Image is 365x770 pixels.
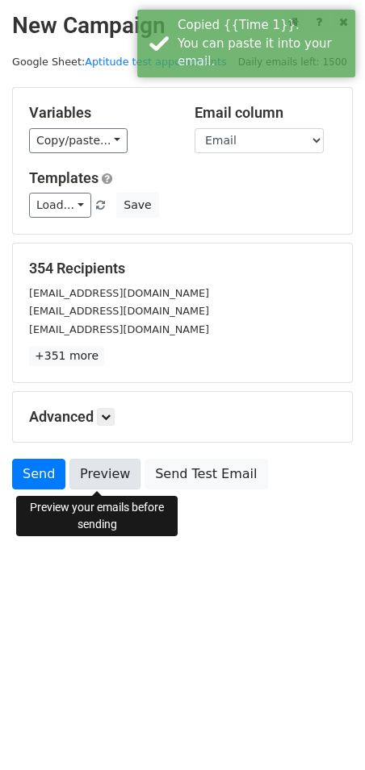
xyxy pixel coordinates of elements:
[12,56,227,68] small: Google Sheet:
[116,193,158,218] button: Save
[16,496,178,536] div: Preview your emails before sending
[145,459,267,489] a: Send Test Email
[29,128,128,153] a: Copy/paste...
[29,323,209,335] small: [EMAIL_ADDRESS][DOMAIN_NAME]
[85,56,226,68] a: Aptitude test appointments
[12,459,65,489] a: Send
[195,104,336,122] h5: Email column
[29,169,99,186] a: Templates
[29,260,336,277] h5: 354 Recipients
[29,346,104,366] a: +351 more
[29,408,336,426] h5: Advanced
[29,104,170,122] h5: Variables
[284,693,365,770] iframe: Chat Widget
[29,193,91,218] a: Load...
[29,305,209,317] small: [EMAIL_ADDRESS][DOMAIN_NAME]
[12,12,353,40] h2: New Campaign
[69,459,141,489] a: Preview
[178,16,349,71] div: Copied {{Time 1}}. You can paste it into your email.
[29,287,209,299] small: [EMAIL_ADDRESS][DOMAIN_NAME]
